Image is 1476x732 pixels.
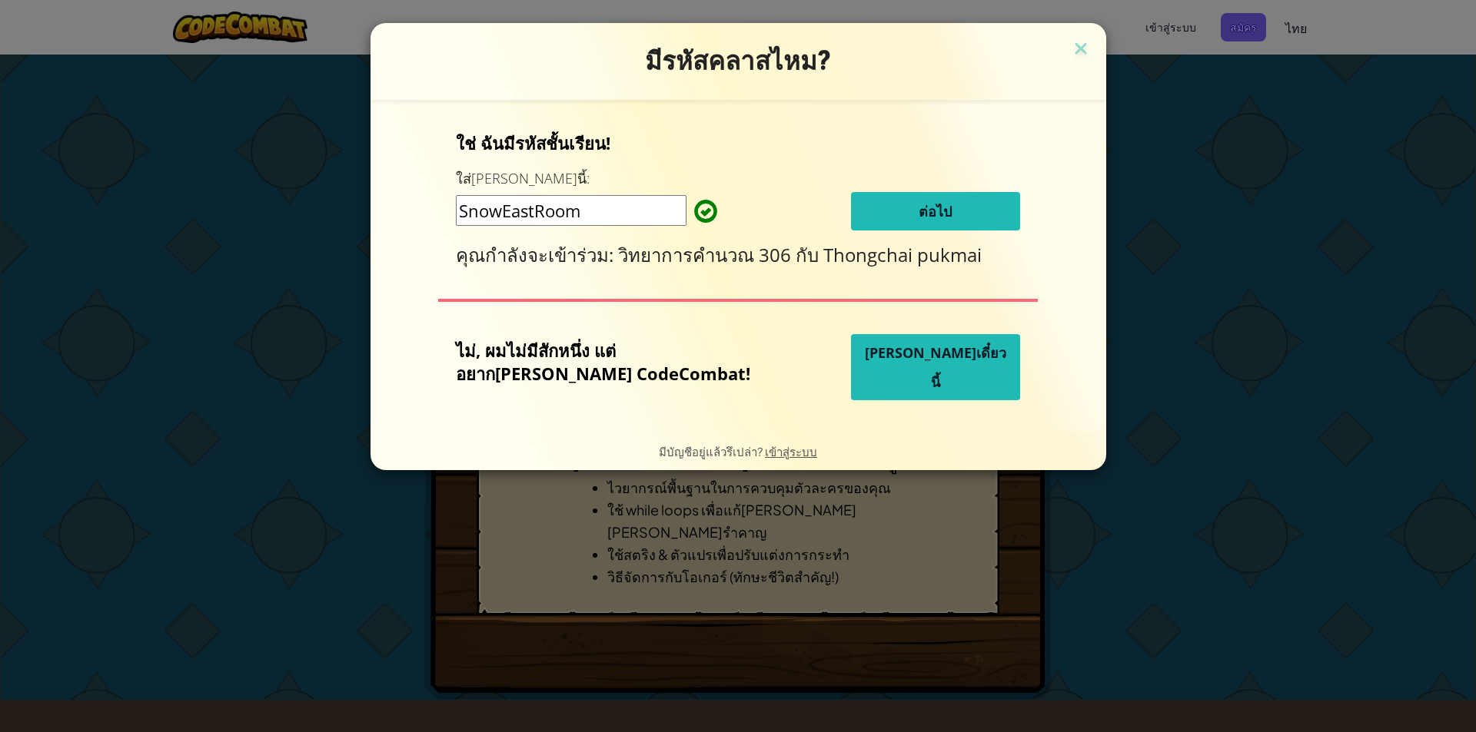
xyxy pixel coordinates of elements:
[456,169,590,188] label: ใส่[PERSON_NAME]นี้:
[865,343,1006,391] span: [PERSON_NAME]เดี๋ยวนี้
[851,334,1020,400] button: [PERSON_NAME]เดี๋ยวนี้
[851,192,1020,230] button: ต่อไป
[659,444,765,459] span: มีบัญชีอยู่แล้วรึเปล่า?
[645,45,832,76] span: มีรหัสคลาสไหม?
[456,242,618,267] span: คุณกำลังจะเข้าร่วม:
[919,202,952,220] span: ต่อไป
[456,339,774,385] p: ไม่, ผมไม่มีสักหนึ่ง แต่อยาก[PERSON_NAME] CodeCombat!
[456,131,1020,154] p: ใช่ ฉันมีรหัสชั้นเรียน!
[1071,38,1091,61] img: close icon
[796,242,823,267] span: กับ
[765,444,817,459] a: เข้าสู่ระบบ
[823,242,982,267] span: Thongchai pukmai
[618,242,796,267] span: วิทยาการคำนวณ 306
